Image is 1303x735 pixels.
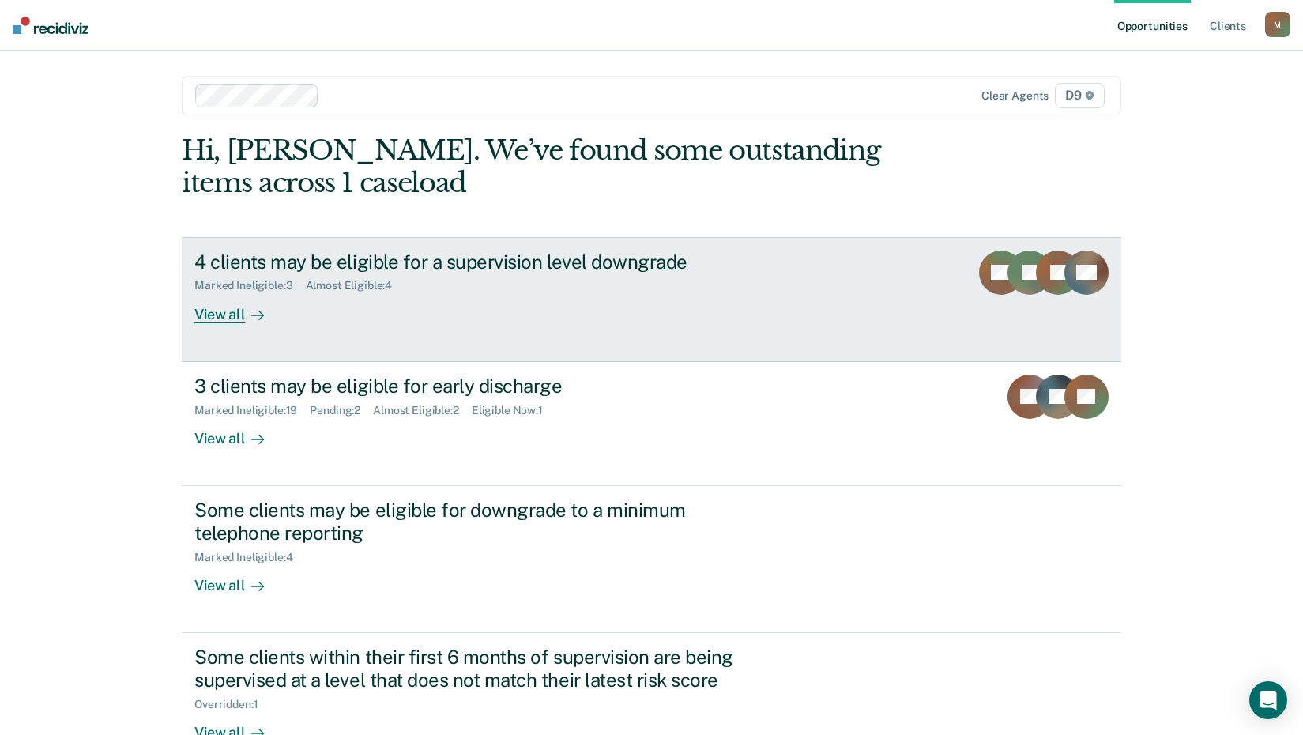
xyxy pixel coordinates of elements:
div: Pending : 2 [310,404,373,417]
div: View all [194,292,283,323]
div: View all [194,563,283,594]
div: Almost Eligible : 2 [373,404,472,417]
div: Marked Ineligible : 3 [194,279,305,292]
div: Some clients within their first 6 months of supervision are being supervised at a level that does... [194,646,749,692]
div: Eligible Now : 1 [472,404,555,417]
div: Overridden : 1 [194,698,270,711]
div: Almost Eligible : 4 [306,279,405,292]
div: Clear agents [981,89,1049,103]
a: 4 clients may be eligible for a supervision level downgradeMarked Ineligible:3Almost Eligible:4Vi... [182,237,1121,362]
a: 3 clients may be eligible for early dischargeMarked Ineligible:19Pending:2Almost Eligible:2Eligib... [182,362,1121,486]
img: Recidiviz [13,17,88,34]
div: Hi, [PERSON_NAME]. We’ve found some outstanding items across 1 caseload [182,134,933,199]
div: Marked Ineligible : 19 [194,404,310,417]
div: Marked Ineligible : 4 [194,551,305,564]
div: 3 clients may be eligible for early discharge [194,375,749,398]
div: View all [194,416,283,447]
span: D9 [1055,83,1105,108]
button: M [1265,12,1290,37]
div: Some clients may be eligible for downgrade to a minimum telephone reporting [194,499,749,545]
div: Open Intercom Messenger [1249,681,1287,719]
div: 4 clients may be eligible for a supervision level downgrade [194,251,749,273]
a: Some clients may be eligible for downgrade to a minimum telephone reportingMarked Ineligible:4Vie... [182,486,1121,633]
